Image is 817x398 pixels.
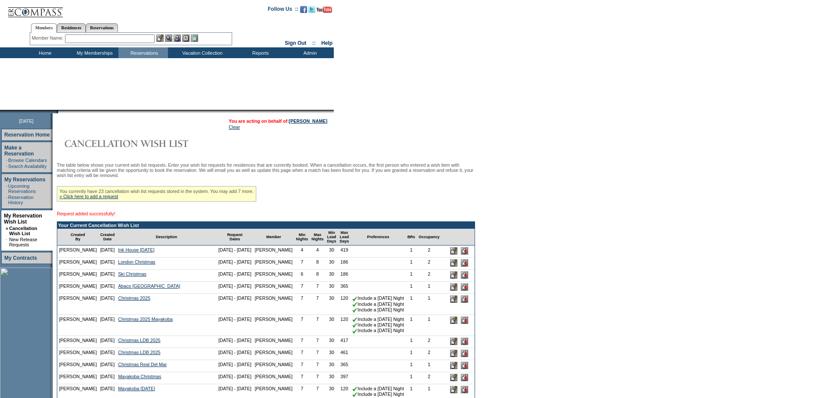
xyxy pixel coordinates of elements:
[57,258,99,270] td: [PERSON_NAME]
[4,255,37,261] a: My Contracts
[352,322,404,327] nobr: Include a [DATE] Night
[218,295,252,301] nobr: [DATE] - [DATE]
[118,271,146,277] a: Ski Christmas
[450,259,457,267] input: Edit this Request
[19,118,34,124] span: [DATE]
[57,270,99,282] td: [PERSON_NAME]
[406,246,417,258] td: 1
[99,336,117,348] td: [DATE]
[300,9,307,14] a: Become our fan on Facebook
[310,229,325,246] td: Max Nights
[321,40,332,46] a: Help
[57,135,229,152] img: Cancellation Wish List
[325,270,338,282] td: 30
[338,229,351,246] td: Max Lead Days
[450,283,457,291] input: Edit this Request
[253,270,295,282] td: [PERSON_NAME]
[325,258,338,270] td: 30
[253,372,295,384] td: [PERSON_NAME]
[461,362,468,369] input: Delete this Request
[99,294,117,315] td: [DATE]
[352,323,357,328] img: chkSmaller.gif
[99,270,117,282] td: [DATE]
[450,295,457,303] input: Edit this Request
[253,336,295,348] td: [PERSON_NAME]
[317,6,332,13] img: Subscribe to our YouTube Channel
[4,145,34,157] a: Make a Reservation
[294,315,310,336] td: 7
[118,283,180,289] a: Abaco [GEOGRAPHIC_DATA]
[450,317,457,324] input: Edit this Request
[57,372,99,384] td: [PERSON_NAME]
[312,40,316,46] span: ::
[417,336,441,348] td: 2
[317,9,332,14] a: Subscribe to our YouTube Channel
[310,315,325,336] td: 7
[352,328,404,333] nobr: Include a [DATE] Night
[218,386,252,391] nobr: [DATE] - [DATE]
[406,372,417,384] td: 1
[461,338,468,345] input: Delete this Request
[218,317,252,322] nobr: [DATE] - [DATE]
[417,348,441,360] td: 2
[308,9,315,14] a: Follow us on Twitter
[182,34,189,42] img: Reservations
[338,258,351,270] td: 186
[417,282,441,294] td: 1
[268,5,298,16] td: Follow Us ::
[4,132,50,138] a: Reservation Home
[99,258,117,270] td: [DATE]
[253,360,295,372] td: [PERSON_NAME]
[118,350,160,355] a: Christmas LDB 2025
[450,338,457,345] input: Edit this Request
[310,348,325,360] td: 7
[294,348,310,360] td: 7
[417,270,441,282] td: 2
[235,47,284,58] td: Reports
[57,222,475,229] td: Your Current Cancellation Wish List
[406,270,417,282] td: 1
[352,329,357,334] img: chkSmaller.gif
[284,47,334,58] td: Admin
[99,246,117,258] td: [DATE]
[156,34,164,42] img: b_edit.gif
[116,229,217,246] td: Description
[417,246,441,258] td: 2
[99,282,117,294] td: [DATE]
[325,315,338,336] td: 30
[118,47,168,58] td: Reservations
[229,118,327,124] span: You are acting on behalf of:
[6,183,7,194] td: ·
[191,34,198,42] img: b_calculator.gif
[218,271,252,277] nobr: [DATE] - [DATE]
[86,23,118,32] a: Reservations
[461,317,468,324] input: Delete this Request
[417,229,441,246] td: Occupancy
[406,336,417,348] td: 1
[308,6,315,13] img: Follow us on Twitter
[99,360,117,372] td: [DATE]
[406,229,417,246] td: BRs
[352,308,357,313] img: chkSmaller.gif
[338,246,351,258] td: 419
[253,315,295,336] td: [PERSON_NAME]
[4,177,45,183] a: My Reservations
[8,164,47,169] a: Search Availability
[461,350,468,357] input: Delete this Request
[325,348,338,360] td: 30
[99,229,117,246] td: Created Date
[31,23,57,33] a: Members
[461,271,468,279] input: Delete this Request
[289,118,327,124] a: [PERSON_NAME]
[118,317,173,322] a: Christmas 2025 Mayakoba
[218,374,252,379] nobr: [DATE] - [DATE]
[118,362,167,367] a: Christmas Real Del Mar
[325,372,338,384] td: 30
[58,110,59,113] img: blank.gif
[352,296,357,302] img: chkSmaller.gif
[294,229,310,246] td: Min Nights
[352,317,404,322] nobr: Include a [DATE] Night
[461,247,468,255] input: Delete this Request
[218,350,252,355] nobr: [DATE] - [DATE]
[352,302,404,307] nobr: Include a [DATE] Night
